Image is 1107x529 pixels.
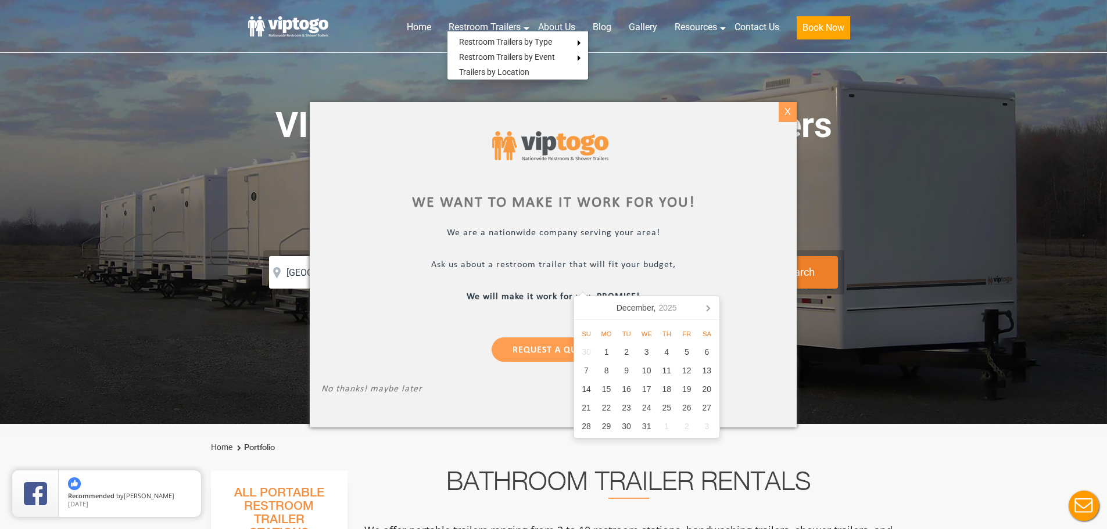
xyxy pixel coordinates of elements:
[677,398,697,417] div: 26
[677,361,697,380] div: 12
[617,327,637,341] div: Tu
[657,398,677,417] div: 25
[68,477,81,490] img: thumbs up icon
[657,327,677,341] div: Th
[576,327,597,341] div: Su
[657,343,677,361] div: 4
[596,398,617,417] div: 22
[636,361,657,380] div: 10
[596,343,617,361] div: 1
[677,343,697,361] div: 5
[492,131,608,161] img: viptogo logo
[617,343,637,361] div: 2
[697,343,717,361] div: 6
[657,380,677,398] div: 18
[68,499,88,508] span: [DATE]
[657,361,677,380] div: 11
[697,398,717,417] div: 27
[576,343,597,361] div: 30
[596,327,617,341] div: Mo
[636,417,657,436] div: 31
[321,227,785,240] p: We are a nationwide company serving your area!
[617,361,637,380] div: 9
[636,380,657,398] div: 17
[636,343,657,361] div: 3
[677,327,697,341] div: Fr
[492,337,615,361] a: Request a Quote
[321,259,785,272] p: Ask us about a restroom trailer that will fit your budget,
[636,327,657,341] div: We
[657,417,677,436] div: 1
[617,417,637,436] div: 30
[124,491,174,500] span: [PERSON_NAME]
[596,380,617,398] div: 15
[24,482,47,505] img: Review Rating
[68,491,114,500] span: Recommended
[576,398,597,417] div: 21
[576,417,597,436] div: 28
[576,361,597,380] div: 7
[596,417,617,436] div: 29
[596,361,617,380] div: 8
[1061,483,1107,529] button: Live Chat
[636,398,657,417] div: 24
[697,380,717,398] div: 20
[617,398,637,417] div: 23
[697,361,717,380] div: 13
[658,301,676,315] i: 2025
[321,383,785,397] p: No thanks! maybe later
[677,417,697,436] div: 2
[677,380,697,398] div: 19
[697,417,717,436] div: 3
[467,292,640,301] b: We will make it work for you, PROMISE!
[617,380,637,398] div: 16
[576,380,597,398] div: 14
[612,298,682,317] div: December,
[697,327,717,341] div: Sa
[68,492,192,501] span: by
[321,196,785,210] div: We want to make it work for you!
[779,102,797,122] div: X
